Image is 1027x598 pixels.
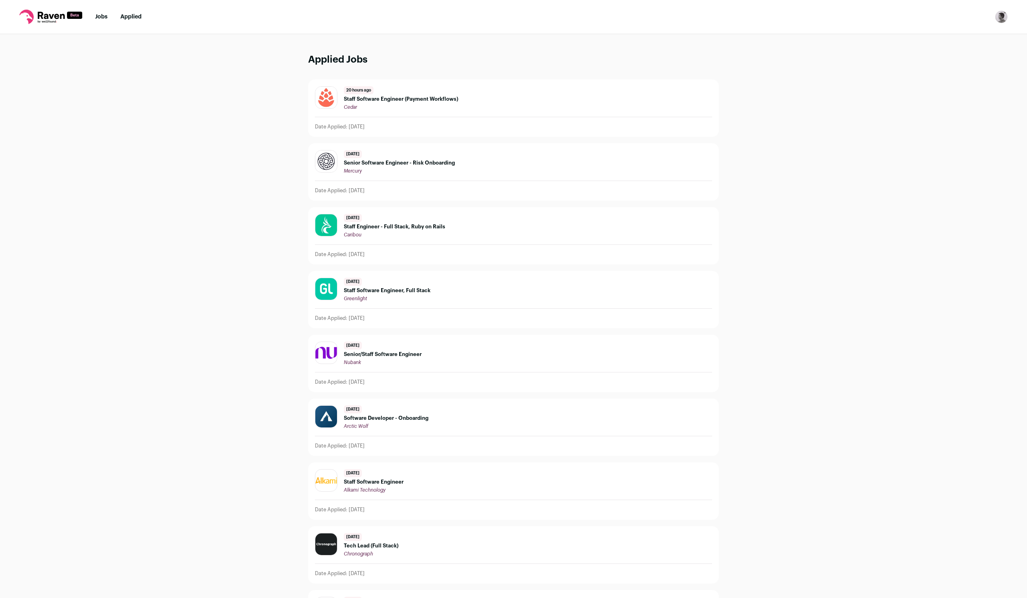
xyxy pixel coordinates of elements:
[315,406,337,427] img: ebc80e9df955bb283f848a38bc17c07c74112924108b7c4f56a832a61128608c.jpg
[308,53,719,67] h1: Applied Jobs
[315,251,365,258] p: Date Applied: [DATE]
[309,335,718,392] a: [DATE] Senior/Staff Software Engineer Nubank Date Applied: [DATE]
[995,10,1008,23] img: 8077736-medium_jpg
[344,150,362,158] span: [DATE]
[344,543,398,549] span: Tech Lead (Full Stack)
[309,527,718,583] a: [DATE] Tech Lead (Full Stack) Chronograph Date Applied: [DATE]
[344,415,428,421] span: Software Developer - Onboarding
[315,187,365,194] p: Date Applied: [DATE]
[344,105,357,110] span: Cedar
[344,551,373,556] span: Chronograph
[309,271,718,328] a: [DATE] Staff Software Engineer, Full Stack Greenlight Date Applied: [DATE]
[309,80,718,136] a: 20 hours ago Staff Software Engineer (Payment Workflows) Cedar Date Applied: [DATE]
[315,570,365,577] p: Date Applied: [DATE]
[315,278,337,300] img: 0b25fea504f97ee501134d1a256fe66b535461662205e8f38c34c21f8e80f17a.png
[315,443,365,449] p: Date Applied: [DATE]
[315,533,337,555] img: 7f051f60728381861fc1903d3ecaef80d185ba87b105b1eaf524f698b78c7e84.jpg
[309,207,718,264] a: [DATE] Staff Engineer - Full Stack, Ruby on Rails Caribou Date Applied: [DATE]
[344,342,362,350] span: [DATE]
[344,232,361,237] span: Caribou
[315,315,365,321] p: Date Applied: [DATE]
[315,477,337,484] img: c845aac2789c1b30fdc3eb4176dac537391df06ed23acd8e89f60a323ad6dbd0.png
[344,169,362,173] span: Mercury
[309,463,718,519] a: [DATE] Staff Software Engineer Alkami Technology Date Applied: [DATE]
[315,379,365,385] p: Date Applied: [DATE]
[309,144,718,200] a: [DATE] Senior Software Engineer - Risk Onboarding Mercury Date Applied: [DATE]
[315,151,337,172] img: 846b5c207fea9cf70e17118eff14f0320b93d77f8a950151f82126f03dbb8b25.jpg
[120,14,142,20] a: Applied
[344,424,368,429] span: Arctic Wolf
[315,506,365,513] p: Date Applied: [DATE]
[315,87,337,108] img: 9fa0e9a38ece1d0fefaeea44f1cb48c56cf4a9f607a8215fd0ba4cedde620d86.jpg
[344,160,455,166] span: Senior Software Engineer - Risk Onboarding
[344,96,458,102] span: Staff Software Engineer (Payment Workflows)
[344,479,404,485] span: Staff Software Engineer
[315,124,365,130] p: Date Applied: [DATE]
[344,533,362,541] span: [DATE]
[344,278,362,286] span: [DATE]
[344,224,445,230] span: Staff Engineer - Full Stack, Ruby on Rails
[315,347,337,358] img: 1ce99e758527325da38a5547b1226ce354842eba7f493e4e132cdd142c7e6164.png
[995,10,1008,23] button: Open dropdown
[344,214,362,222] span: [DATE]
[344,86,373,94] span: 20 hours ago
[309,399,718,456] a: [DATE] Software Developer - Onboarding Arctic Wolf Date Applied: [DATE]
[95,14,108,20] a: Jobs
[315,214,337,236] img: 3baa9f22e8ea4ade9ddffdff836adeafb76cb05b5d09dc91f651dd18b8e982f9.jpg
[344,296,367,301] span: Greenlight
[344,360,361,365] span: Nubank
[344,488,386,492] span: Alkami Technology
[344,469,362,477] span: [DATE]
[344,405,362,413] span: [DATE]
[344,287,430,294] span: Staff Software Engineer, Full Stack
[344,351,422,358] span: Senior/Staff Software Engineer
